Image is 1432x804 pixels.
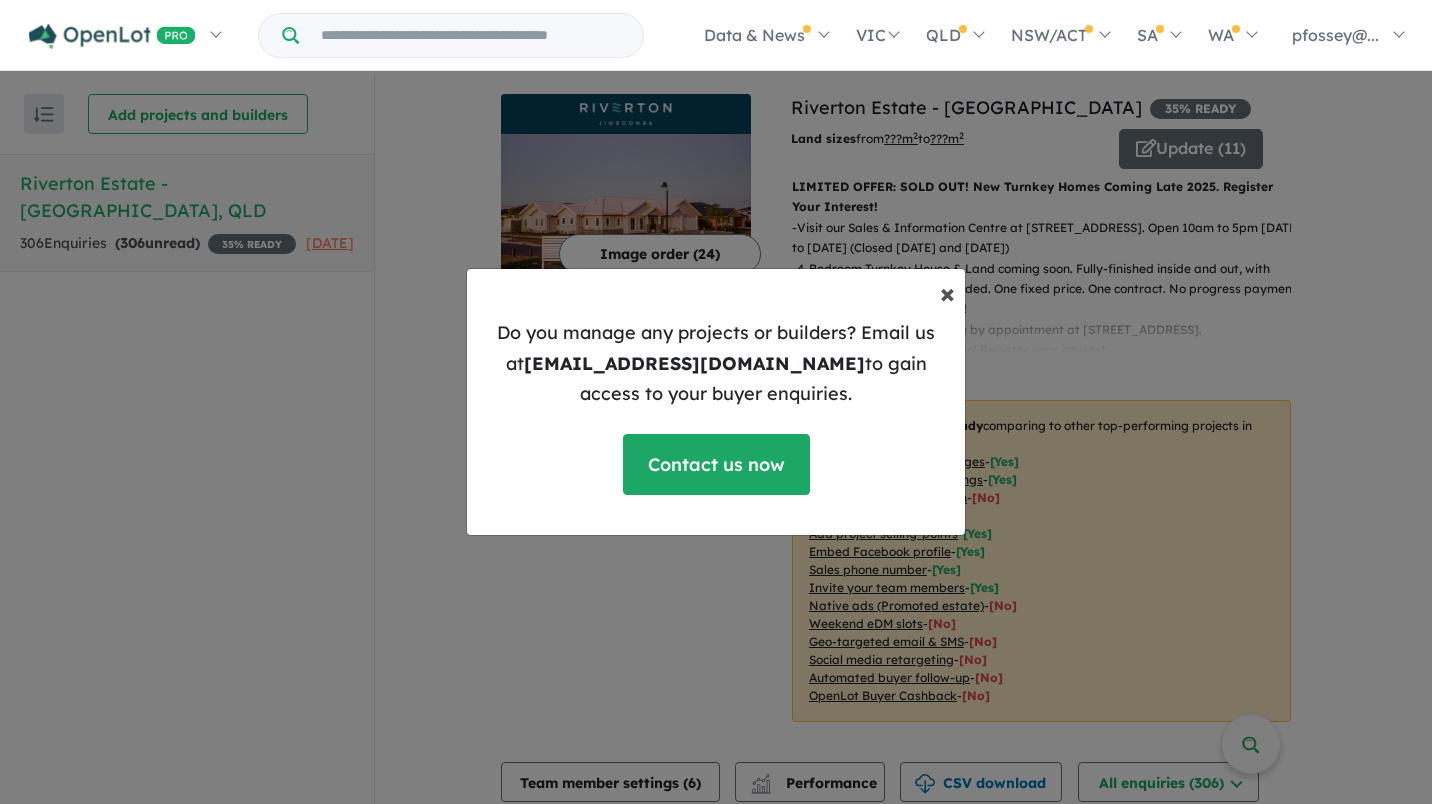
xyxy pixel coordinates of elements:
span: pfossey@... [1292,25,1379,45]
img: Openlot PRO Logo White [29,24,196,49]
p: Do you manage any projects or builders? Email us at to gain access to your buyer enquiries. [483,318,949,410]
input: Try estate name, suburb, builder or developer [303,14,639,57]
span: × [940,275,955,310]
b: [EMAIL_ADDRESS][DOMAIN_NAME] [524,352,865,375]
a: Contact us now [623,434,810,495]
